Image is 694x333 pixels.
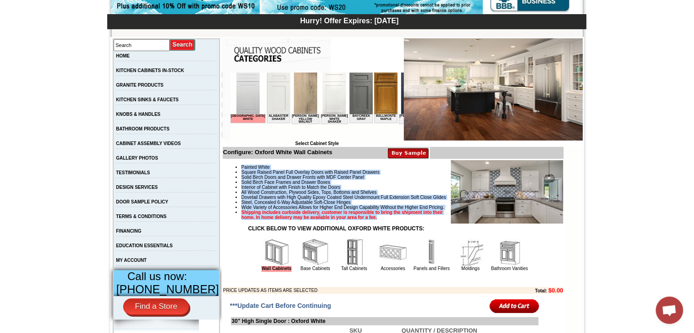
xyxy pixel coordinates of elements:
[241,185,340,190] span: Interior of Cabinet with Finish to Match the Doors
[116,199,168,204] a: DOOR SAMPLE POLICY
[116,141,181,146] a: CABINET ASSEMBLY VIDEOS
[413,266,449,271] a: Panels and Fillers
[116,283,219,296] span: [PHONE_NUMBER]
[230,73,404,141] iframe: Browser incompatible
[548,287,564,294] b: $0.00
[300,266,330,271] a: Base Cabinets
[535,288,547,293] b: Total:
[223,149,332,156] b: Configure: Oxford White Wall Cabinets
[261,266,291,272] a: Wall Cabinets
[127,270,187,282] span: Call us now:
[112,16,586,25] div: Hurry! Offer Expires: [DATE]
[116,53,130,58] a: HOME
[461,266,480,271] a: Moldings
[241,210,443,220] strong: Shipping includes curbside delivery, customer is responsible to bring the shipment into their hom...
[116,156,158,161] a: GALLERY PHOTOS
[123,298,189,315] a: Find a Store
[241,205,444,210] span: Wide Variety of Accessories Allows for Higher End Design Capability Without the Higher End Pricing.
[116,214,167,219] a: TERMS & CONDITIONS
[340,239,368,266] img: Tall Cabinets
[241,170,380,175] span: Square Raised Panel Full Overlay Doors with Raised Panel Drawers
[241,200,351,205] span: Steel, Concealed 6-Way Adjustable Soft-Close Hinges
[457,239,484,266] img: Moldings
[379,239,407,266] img: Accessories
[223,287,485,294] td: PRICE UPDATES AS ITEMS ARE SELECTED
[418,239,445,266] img: Panels and Fillers
[241,175,364,180] span: Solid Birch Doors and Drawer Fronts with MDF Center Panel
[116,229,141,234] a: FINANCING
[248,225,424,232] strong: CLICK BELOW TO VIEW ADDITIONAL OXFORD WHITE PRODUCTS:
[230,302,331,309] span: ***Update Cart Before Continuing
[168,42,196,52] td: [PERSON_NAME] Blue Shaker
[241,180,330,185] span: Solid Birch Face Frames and Drawer Boxes
[263,239,290,266] img: Wall Cabinets
[116,68,184,73] a: KITCHEN CABINETS IN-STOCK
[341,266,367,271] a: Tall Cabinets
[302,239,329,266] img: Base Cabinets
[656,297,683,324] div: Open chat
[116,243,172,248] a: EDUCATION ESSENTIALS
[295,141,339,146] b: Select Cabinet Style
[116,83,163,88] a: GRANITE PRODUCTS
[231,317,538,325] td: 30" High Single Door : Oxford White
[170,39,196,51] input: Submit
[116,258,146,263] a: MY ACCOUNT
[451,160,563,224] img: Product Image
[496,239,523,266] img: Bathroom Vanities
[116,170,150,175] a: TESTIMONIALS
[490,298,539,313] input: Add to Cart
[491,266,528,271] a: Bathroom Vanities
[404,38,583,140] img: Oxford White
[241,190,376,195] span: All Wood Construction, Plywood Sides, Tops, Bottoms and Shelves
[241,165,270,170] span: Painted White
[116,126,169,131] a: BATHROOM PRODUCTS
[241,195,446,200] span: Dovetail Drawers with High Quality Epoxy Coated Steel Undermount Full Extension Soft Close Glides
[381,266,405,271] a: Accessories
[116,112,160,117] a: KNOBS & HANDLES
[116,185,158,190] a: DESIGN SERVICES
[116,97,178,102] a: KITCHEN SINKS & FAUCETS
